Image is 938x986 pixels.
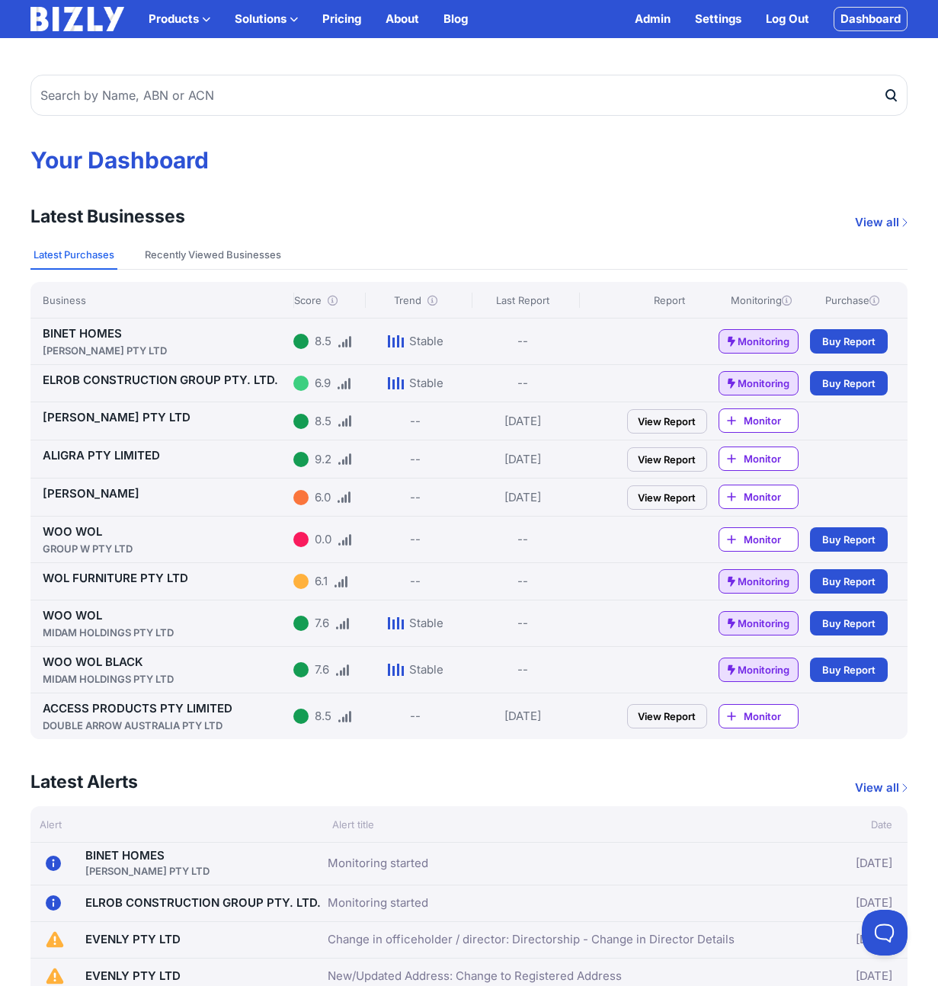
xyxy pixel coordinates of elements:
a: ACCESS PRODUCTS PTY LIMITEDDOUBLE ARROW AUSTRALIA PTY LTD [43,701,287,733]
div: 7.6 [315,614,329,632]
a: Monitor [719,527,799,552]
div: [PERSON_NAME] PTY LTD [85,863,210,879]
span: Monitor [744,489,798,504]
button: Recently Viewed Businesses [142,241,284,270]
a: Monitoring started [328,854,428,872]
a: View Report [627,447,707,472]
div: GROUP W PTY LTD [43,541,287,556]
div: Business [43,293,287,308]
nav: Tabs [30,241,908,270]
div: 8.5 [315,412,331,431]
div: -- [410,707,421,725]
a: Blog [443,10,468,28]
span: Monitoring [738,334,789,349]
a: EVENLY PTY LTD [85,932,181,946]
span: Buy Report [822,616,876,631]
div: -- [472,325,573,358]
a: Monitoring [719,329,799,354]
a: Log Out [766,10,809,28]
div: MIDAM HOLDINGS PTY LTD [43,625,287,640]
div: -- [410,530,421,549]
a: View Report [627,409,707,434]
span: Monitoring [738,662,789,677]
a: BINET HOMES[PERSON_NAME] PTY LTD [43,326,287,358]
iframe: Toggle Customer Support [862,910,908,956]
h3: Latest Businesses [30,204,185,229]
a: WOO WOLMIDAM HOLDINGS PTY LTD [43,608,287,640]
div: Alert [30,817,323,832]
div: [DATE] [751,892,892,915]
input: Search by Name, ABN or ACN [30,75,908,116]
a: Monitor [719,485,799,509]
div: Date [761,817,908,832]
span: Monitoring [738,574,789,589]
div: -- [410,488,421,507]
a: Settings [695,10,741,28]
span: Monitor [744,709,798,724]
div: -- [472,569,573,594]
a: Monitoring [719,611,799,635]
a: Buy Report [810,611,888,635]
div: [DATE] [472,408,573,434]
div: 0.0 [315,530,331,549]
div: Stable [409,614,443,632]
div: Trend [365,293,466,308]
div: -- [472,607,573,640]
div: -- [410,450,421,469]
div: [DATE] [472,447,573,472]
span: Buy Report [822,334,876,349]
div: [DATE] [472,699,573,733]
a: About [386,10,419,28]
a: [PERSON_NAME] [43,486,139,501]
a: Monitor [719,408,799,433]
div: -- [410,572,421,591]
div: -- [472,523,573,556]
div: MIDAM HOLDINGS PTY LTD [43,671,287,687]
a: Buy Report [810,658,888,682]
span: Buy Report [822,574,876,589]
div: Stable [409,332,443,351]
a: BINET HOMES[PERSON_NAME] PTY LTD [85,848,210,879]
span: Buy Report [822,376,876,391]
div: 6.0 [315,488,331,507]
div: [PERSON_NAME] PTY LTD [43,343,287,358]
a: WOL FURNITURE PTY LTD [43,571,188,585]
a: Buy Report [810,527,888,552]
div: 6.1 [315,572,328,591]
div: Stable [409,661,443,679]
a: Monitoring [719,658,799,682]
div: Alert title [323,817,762,832]
div: Stable [409,374,443,392]
a: ELROB CONSTRUCTION GROUP PTY. LTD. [85,895,321,910]
a: Monitoring [719,569,799,594]
a: View all [855,779,908,797]
a: View Report [627,485,707,510]
div: 6.9 [315,374,331,392]
div: Report [627,293,712,308]
a: Monitoring started [328,894,428,912]
a: Monitor [719,447,799,471]
a: Admin [635,10,671,28]
a: Dashboard [834,7,908,31]
a: Buy Report [810,569,888,594]
div: -- [472,371,573,395]
span: Buy Report [822,532,876,547]
div: -- [472,653,573,687]
a: Buy Report [810,329,888,354]
a: View Report [627,704,707,728]
button: Products [149,10,210,28]
h3: Latest Alerts [30,770,138,794]
span: Monitor [744,532,798,547]
a: View all [855,213,908,232]
a: Buy Report [810,371,888,395]
div: -- [410,412,421,431]
div: Last Report [472,293,573,308]
a: New/Updated Address: Change to Registered Address [328,967,622,985]
span: Buy Report [822,662,876,677]
div: Monitoring [719,293,804,308]
div: 8.5 [315,332,331,351]
button: Solutions [235,10,298,28]
a: Change in officeholder / director: Directorship - Change in Director Details [328,930,735,949]
div: 7.6 [315,661,329,679]
div: [DATE] [472,485,573,510]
